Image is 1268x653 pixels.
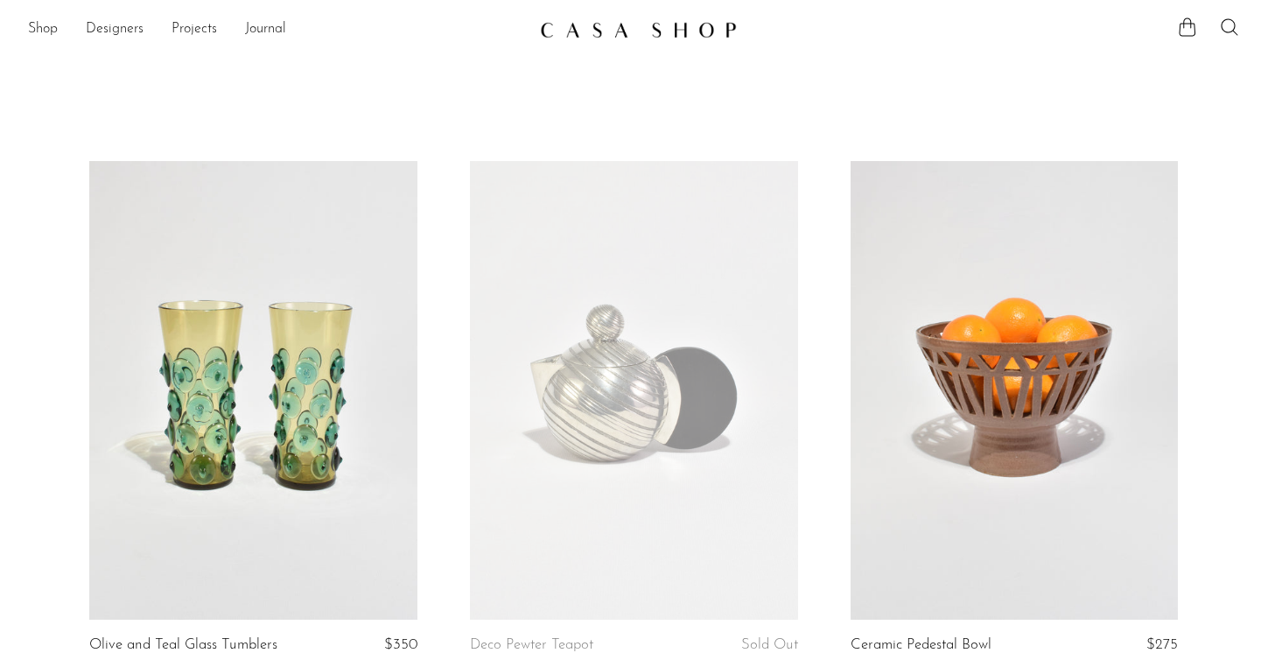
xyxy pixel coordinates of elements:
[851,637,991,653] a: Ceramic Pedestal Bowl
[86,18,144,41] a: Designers
[28,15,526,45] nav: Desktop navigation
[28,15,526,45] ul: NEW HEADER MENU
[245,18,286,41] a: Journal
[89,637,277,653] a: Olive and Teal Glass Tumblers
[172,18,217,41] a: Projects
[28,18,58,41] a: Shop
[384,637,417,652] span: $350
[470,637,593,653] a: Deco Pewter Teapot
[741,637,798,652] span: Sold Out
[1146,637,1178,652] span: $275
